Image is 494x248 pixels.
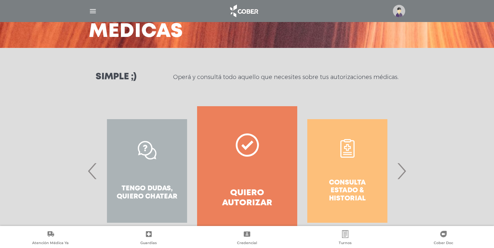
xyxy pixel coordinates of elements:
[394,230,493,247] a: Cober Doc
[393,5,405,17] img: profile-placeholder.svg
[173,73,398,81] p: Operá y consultá todo aquello que necesites sobre tus autorizaciones médicas.
[197,106,297,236] a: Quiero autorizar
[339,241,352,246] span: Turnos
[198,230,296,247] a: Credencial
[237,241,257,246] span: Credencial
[1,230,100,247] a: Atención Médica Ya
[140,241,157,246] span: Guardias
[395,153,408,188] span: Next
[96,73,136,82] h3: Simple ;)
[296,230,394,247] a: Turnos
[89,7,97,15] img: Cober_menu-lines-white.svg
[32,241,69,246] span: Atención Médica Ya
[86,153,99,188] span: Previous
[100,230,198,247] a: Guardias
[227,3,261,19] img: logo_cober_home-white.png
[89,6,271,40] h3: Autorizaciones médicas
[434,241,453,246] span: Cober Doc
[209,188,286,208] h4: Quiero autorizar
